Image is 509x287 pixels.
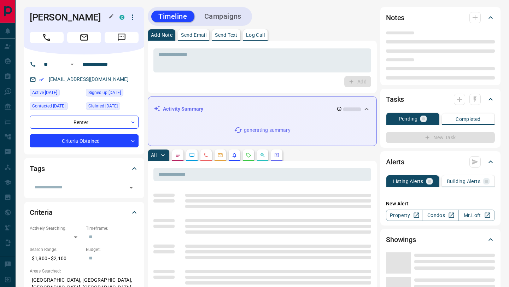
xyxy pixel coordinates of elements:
h2: Alerts [386,156,404,168]
div: Tue Aug 29 2023 [30,102,82,112]
p: generating summary [244,127,290,134]
span: Contacted [DATE] [32,102,65,110]
a: Property [386,210,422,221]
div: condos.ca [119,15,124,20]
a: Condos [422,210,458,221]
p: Actively Searching: [30,225,82,232]
p: Timeframe: [86,225,139,232]
div: Criteria Obtained [30,134,139,147]
h2: Tasks [386,94,404,105]
p: Areas Searched: [30,268,139,274]
a: Mr.Loft [458,210,495,221]
p: Send Text [215,33,238,37]
span: Active [DATE] [32,89,57,96]
svg: Notes [175,152,181,158]
div: Renter [30,116,139,129]
svg: Agent Actions [274,152,280,158]
svg: Emails [217,152,223,158]
p: New Alert: [386,200,495,207]
h2: Notes [386,12,404,23]
p: Search Range: [30,246,82,253]
span: Message [105,32,139,43]
a: [EMAIL_ADDRESS][DOMAIN_NAME] [49,76,129,82]
div: Criteria [30,204,139,221]
div: Fri Sep 05 2025 [30,89,82,99]
svg: Requests [246,152,251,158]
svg: Listing Alerts [232,152,237,158]
button: Open [126,183,136,193]
h2: Criteria [30,207,53,218]
p: Pending [399,116,418,121]
button: Campaigns [197,11,248,22]
span: Signed up [DATE] [88,89,121,96]
svg: Calls [203,152,209,158]
button: Timeline [151,11,194,22]
p: Add Note [151,33,172,37]
p: Log Call [246,33,265,37]
svg: Opportunities [260,152,265,158]
button: Open [68,60,76,69]
p: Budget: [86,246,139,253]
div: Tue Aug 29 2023 [86,89,139,99]
p: $1,800 - $2,100 [30,253,82,264]
div: Activity Summary [154,102,371,116]
div: Tags [30,160,139,177]
p: Activity Summary [163,105,203,113]
div: Tasks [386,91,495,108]
svg: Email Verified [39,77,44,82]
p: Completed [456,117,481,122]
p: All [151,153,157,158]
p: Send Email [181,33,206,37]
div: Showings [386,231,495,248]
span: Call [30,32,64,43]
svg: Lead Browsing Activity [189,152,195,158]
p: Listing Alerts [393,179,423,184]
div: Tue Aug 29 2023 [86,102,139,112]
p: Building Alerts [447,179,480,184]
div: Notes [386,9,495,26]
span: Email [67,32,101,43]
div: Alerts [386,153,495,170]
span: Claimed [DATE] [88,102,118,110]
h2: Showings [386,234,416,245]
h1: [PERSON_NAME] [30,12,109,23]
h2: Tags [30,163,45,174]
